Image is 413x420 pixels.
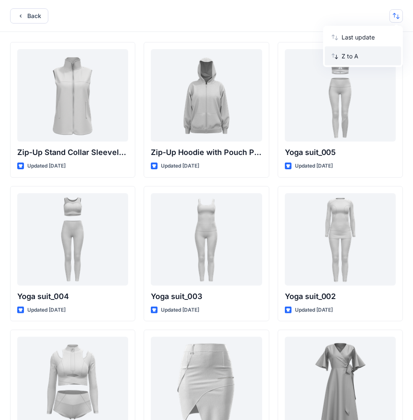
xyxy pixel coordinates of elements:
a: Yoga suit_003 [151,193,262,286]
p: Yoga suit_003 [151,291,262,302]
p: Yoga suit_004 [17,291,128,302]
p: Z to A [342,52,395,60]
p: Updated [DATE] [27,162,66,171]
p: Zip-Up Hoodie with Pouch Pockets [151,147,262,158]
p: Last update [342,33,395,42]
a: Yoga suit_002 [285,193,396,286]
p: Updated [DATE] [295,162,333,171]
a: Zip-Up Stand Collar Sleeveless Vest [17,49,128,142]
p: Updated [DATE] [295,306,333,315]
a: Yoga suit_004 [17,193,128,286]
button: Back [10,8,48,24]
p: Yoga suit_002 [285,291,396,302]
p: Updated [DATE] [161,162,199,171]
a: Zip-Up Hoodie with Pouch Pockets [151,49,262,142]
p: Yoga suit_005 [285,147,396,158]
p: Updated [DATE] [161,306,199,315]
p: Updated [DATE] [27,306,66,315]
p: Zip-Up Stand Collar Sleeveless Vest [17,147,128,158]
a: Yoga suit_005 [285,49,396,142]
